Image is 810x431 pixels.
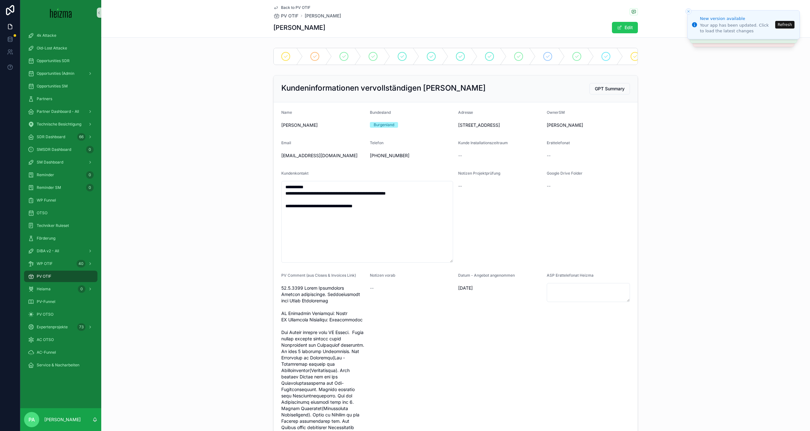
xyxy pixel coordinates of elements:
[24,144,97,155] a: SMSDR Dashboard0
[37,312,53,317] span: PV OTSO
[24,207,97,219] a: OTSO
[281,171,308,176] span: Kundenkontakt
[37,33,56,38] span: 4k Attacke
[281,110,292,115] span: Name
[37,223,69,228] span: Techniker Ruleset
[24,195,97,206] a: WP Funnel
[281,273,356,278] span: PV Comment (aus Closes & Invoices Link)
[37,96,52,101] span: Partners
[24,296,97,307] a: PV-Funnel
[24,106,97,117] a: Partner Dashboard - All
[78,285,85,293] div: 0
[273,23,325,32] h1: [PERSON_NAME]
[24,169,97,181] a: Reminder0
[37,109,79,114] span: Partner Dashboard - All
[547,140,570,145] span: Ersttelefonat
[281,140,291,145] span: Email
[24,347,97,358] a: AC-Funnel
[37,185,61,190] span: Reminder SM
[24,93,97,105] a: Partners
[370,140,383,145] span: Telefon
[547,273,594,278] span: ASP Ersttelefonat Heizma
[37,248,59,254] span: DiBA v2 - All
[24,42,97,54] a: Old-Lost Attacke
[37,337,54,342] span: AC OTSO
[24,55,97,67] a: Opportunities SDR
[37,350,56,355] span: AC-Funnel
[458,273,515,278] span: Datum - Angebot angenommen
[37,71,74,76] span: Opportunities (Admin
[24,30,97,41] a: 4k Attacke
[24,182,97,193] a: Reminder SM0
[305,13,341,19] a: [PERSON_NAME]
[37,299,55,304] span: PV-Funnel
[24,220,97,231] a: Techniker Ruleset
[458,183,462,189] span: --
[77,323,85,331] div: 73
[595,86,625,92] span: GPT Summary
[281,13,298,19] span: PV OTIF
[685,8,692,15] button: Close toast
[86,184,94,191] div: 0
[458,152,462,159] span: --
[281,122,365,128] span: [PERSON_NAME]
[37,198,56,203] span: WP Funnel
[77,133,85,141] div: 66
[37,274,51,279] span: PV OTIF
[37,325,68,330] span: Expertenprojekte
[24,359,97,371] a: Service & Nacharbeiten
[20,25,101,379] div: scrollable content
[86,146,94,153] div: 0
[37,286,51,292] span: Heiama
[458,122,542,128] span: [STREET_ADDRESS]
[458,140,508,145] span: Kunde Installationszeitraum
[24,119,97,130] a: Technische Besichtigung
[547,122,630,128] span: [PERSON_NAME]
[37,147,71,152] span: SMSDR Dashboard
[86,171,94,179] div: 0
[374,122,394,128] div: Burgenland
[281,83,486,93] h2: Kundeninformationen vervollständigen [PERSON_NAME]
[612,22,638,33] button: Edit
[24,258,97,269] a: WP OTIF40
[24,233,97,244] a: Förderung
[37,58,70,63] span: Opportunities SDR
[547,152,551,159] span: --
[77,260,85,267] div: 40
[37,134,65,139] span: SDR Dashboard
[37,172,54,177] span: Reminder
[458,171,500,176] span: Notizen Projektprüfung
[273,13,298,19] a: PV OTIF
[37,46,67,51] span: Old-Lost Attacke
[37,122,81,127] span: Technische Besichtigung
[700,16,773,22] div: New version available
[37,261,53,266] span: WP OTIF
[28,416,35,423] span: PA
[37,210,47,215] span: OTSO
[24,334,97,345] a: AC OTSO
[458,110,473,115] span: Adresse
[24,68,97,79] a: Opportunities (Admin
[370,273,395,278] span: Notizen vorab
[281,152,365,159] span: [EMAIL_ADDRESS][DOMAIN_NAME]
[458,285,542,291] span: [DATE]
[700,23,773,34] div: Your app has been updated. Click to load the latest changes
[370,110,391,115] span: Bundesland
[547,183,551,189] span: --
[370,152,453,159] span: [PHONE_NUMBER]
[37,363,79,368] span: Service & Nacharbeiten
[24,131,97,143] a: SDR Dashboard66
[44,416,81,423] p: [PERSON_NAME]
[589,83,630,94] button: GPT Summary
[24,80,97,92] a: Opportunities SM
[37,84,68,89] span: Opportunities SM
[273,5,310,10] a: Back to PV OTIF
[50,8,72,18] img: App logo
[24,271,97,282] a: PV OTIF
[24,321,97,333] a: Expertenprojekte73
[370,285,374,291] span: --
[37,160,63,165] span: SM Dashboard
[24,309,97,320] a: PV OTSO
[24,283,97,295] a: Heiama0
